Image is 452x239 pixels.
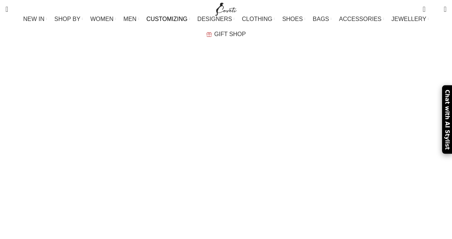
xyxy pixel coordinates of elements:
[90,15,113,22] span: WOMEN
[123,87,139,93] a: Home
[54,15,81,22] span: SHOP BY
[242,15,273,22] span: CLOTHING
[282,15,303,22] span: SHOES
[423,4,429,9] span: 0
[206,27,246,42] a: GIFT SHOP
[2,2,12,17] a: Search
[433,7,438,13] span: 0
[391,12,429,27] a: JEWELLERY
[124,15,137,22] span: MEN
[23,15,45,22] span: NEW IN
[419,2,429,17] a: 0
[197,12,235,27] a: DESIGNERS
[90,12,116,27] a: WOMEN
[391,15,426,22] span: JEWELLERY
[2,12,450,42] div: Main navigation
[146,15,188,22] span: CUSTOMIZING
[124,12,139,27] a: MEN
[242,12,275,27] a: CLOTHING
[214,6,238,12] a: Site logo
[282,12,305,27] a: SHOES
[214,31,246,38] span: GIFT SHOP
[146,12,190,27] a: CUSTOMIZING
[197,15,232,22] span: DESIGNERS
[206,32,212,37] img: GiftBag
[339,12,384,27] a: ACCESSORIES
[339,15,382,22] span: ACCESSORIES
[431,2,438,17] div: My Wishlist
[23,12,47,27] a: NEW IN
[54,12,83,27] a: SHOP BY
[146,87,329,93] span: Custom shoes Coveti by you handmade in [GEOGRAPHIC_DATA]
[6,42,446,81] h1: Custom shoes Coveti by you handmade in [GEOGRAPHIC_DATA]
[313,12,331,27] a: BAGS
[313,15,329,22] span: BAGS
